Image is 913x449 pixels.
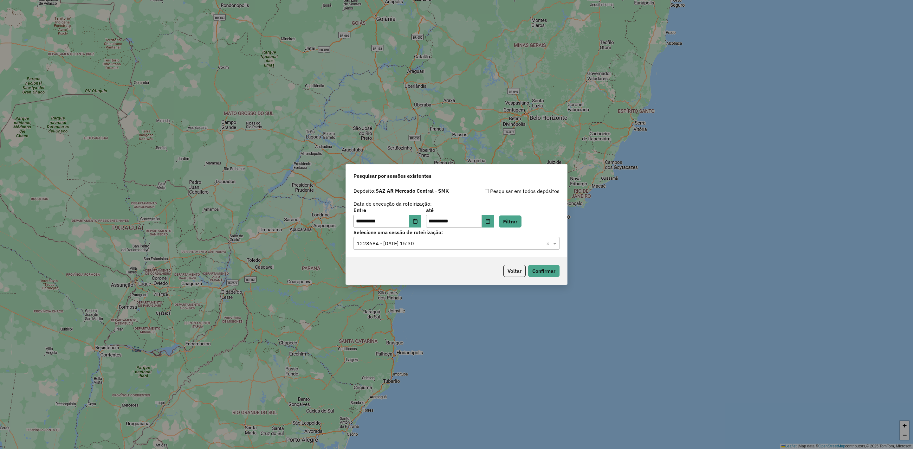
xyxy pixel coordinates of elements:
div: Pesquisar em todos depósitos [456,187,560,195]
label: Data de execução da roteirização: [353,200,432,208]
span: Pesquisar por sessões existentes [353,172,431,180]
button: Filtrar [499,215,521,228]
button: Voltar [503,265,526,277]
button: Choose Date [482,215,494,228]
strong: SAZ AR Mercado Central - SMK [376,188,449,194]
label: Entre [353,206,421,214]
label: Selecione uma sessão de roteirização: [353,228,560,236]
label: até [426,206,494,214]
button: Confirmar [528,265,560,277]
label: Depósito: [353,187,449,195]
button: Choose Date [409,215,421,228]
span: Clear all [546,240,552,247]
